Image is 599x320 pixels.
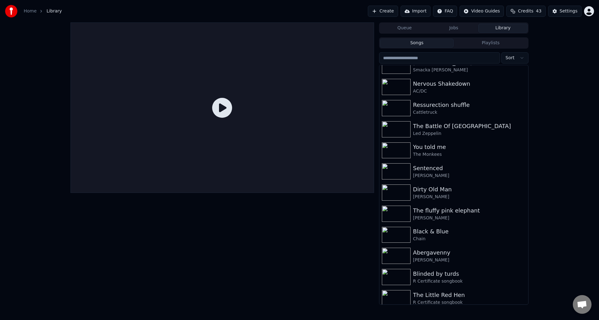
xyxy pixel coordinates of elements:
div: [PERSON_NAME] [413,215,526,221]
button: Credits43 [506,6,545,17]
div: Settings [560,8,577,14]
button: Queue [380,24,429,33]
img: youka [5,5,17,17]
a: Open chat [573,295,592,314]
button: Library [478,24,528,33]
div: Abergavenny [413,248,526,257]
div: [PERSON_NAME] [413,173,526,179]
nav: breadcrumb [24,8,62,14]
div: Sentenced [413,164,526,173]
button: Songs [380,39,454,48]
div: [PERSON_NAME] [413,257,526,263]
div: The Little Red Hen [413,291,526,299]
span: 43 [536,8,542,14]
div: Smacka [PERSON_NAME] [413,67,526,73]
div: R Certificate songbook [413,299,526,306]
div: Blinded by turds [413,270,526,278]
button: Settings [548,6,582,17]
button: Create [368,6,398,17]
a: Home [24,8,37,14]
button: Playlists [454,39,528,48]
div: Chain [413,236,526,242]
button: Video Guides [460,6,504,17]
div: R Certificate songbook [413,278,526,284]
span: Library [46,8,62,14]
div: AC/DC [413,88,526,94]
div: [PERSON_NAME] [413,194,526,200]
button: Import [401,6,431,17]
button: FAQ [433,6,457,17]
div: You told me [413,143,526,151]
div: The Battle Of [GEOGRAPHIC_DATA] [413,122,526,131]
div: Nervous Shakedown [413,79,526,88]
span: Sort [505,55,514,61]
div: Led Zeppelin [413,131,526,137]
span: Credits [518,8,533,14]
div: The Monkees [413,151,526,158]
button: Jobs [429,24,479,33]
div: Cattletruck [413,109,526,116]
div: Black & Blue [413,227,526,236]
div: The fluffy pink elephant [413,206,526,215]
div: Ressurection shuffle [413,101,526,109]
div: Dirty Old Man [413,185,526,194]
